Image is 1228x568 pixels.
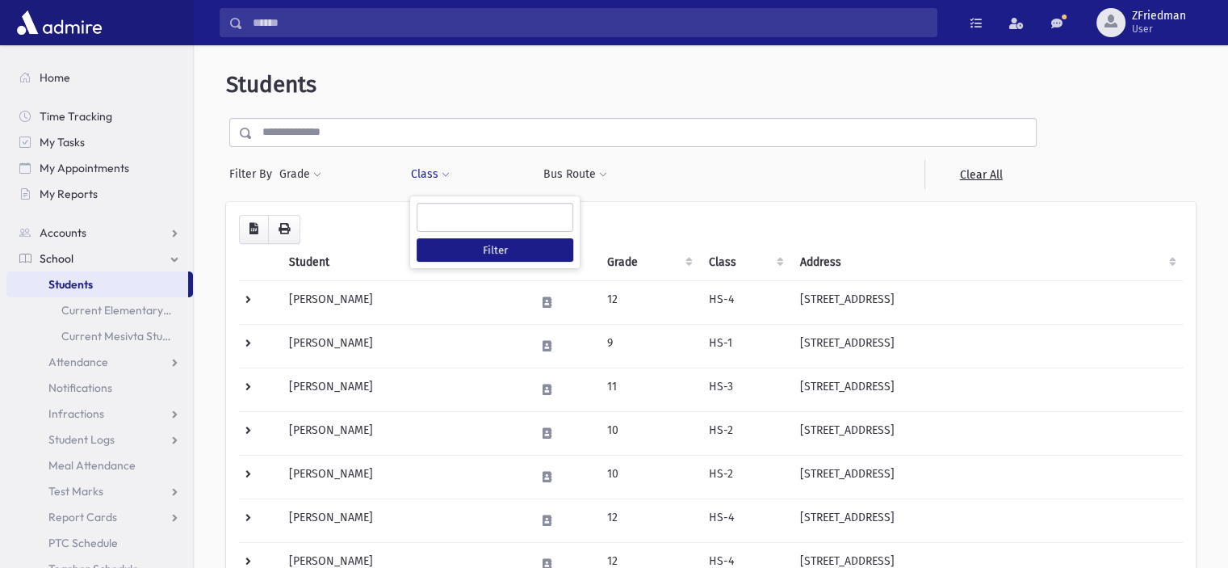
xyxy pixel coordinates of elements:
a: Students [6,271,188,297]
a: School [6,246,193,271]
span: Test Marks [48,484,103,499]
a: Attendance [6,349,193,375]
a: Current Elementary Students [6,297,193,323]
td: HS-2 [699,455,791,499]
th: Address: activate to sort column ascending [790,244,1183,281]
span: Filter By [229,166,279,183]
td: [STREET_ADDRESS] [790,411,1183,455]
a: My Appointments [6,155,193,181]
span: My Reports [40,187,98,201]
td: [PERSON_NAME] [279,280,526,324]
td: HS-2 [699,411,791,455]
td: 11 [597,368,699,411]
span: Accounts [40,225,86,240]
td: 12 [597,499,699,542]
span: Home [40,70,70,85]
a: Current Mesivta Students [6,323,193,349]
td: 9 [597,324,699,368]
span: ZFriedman [1132,10,1186,23]
span: Time Tracking [40,109,112,124]
a: PTC Schedule [6,530,193,556]
th: Grade: activate to sort column ascending [597,244,699,281]
th: Class: activate to sort column ascending [699,244,791,281]
td: 10 [597,411,699,455]
span: PTC Schedule [48,536,118,550]
button: Grade [279,160,322,189]
a: Accounts [6,220,193,246]
td: [STREET_ADDRESS] [790,324,1183,368]
span: Notifications [48,381,112,395]
th: Student: activate to sort column descending [279,244,526,281]
a: Report Cards [6,504,193,530]
button: Bus Route [543,160,608,189]
span: User [1132,23,1186,36]
span: Students [48,277,93,292]
img: AdmirePro [13,6,106,39]
span: Student Logs [48,432,115,447]
a: Test Marks [6,478,193,504]
td: [STREET_ADDRESS] [790,280,1183,324]
td: [PERSON_NAME] [279,499,526,542]
td: [STREET_ADDRESS] [790,499,1183,542]
button: CSV [239,215,269,244]
td: [STREET_ADDRESS] [790,368,1183,411]
a: Meal Attendance [6,452,193,478]
button: Filter [417,238,573,262]
button: Class [410,160,451,189]
a: Home [6,65,193,90]
a: Student Logs [6,427,193,452]
a: My Tasks [6,129,193,155]
a: Time Tracking [6,103,193,129]
a: Clear All [924,160,1037,189]
input: Search [243,8,937,37]
span: Report Cards [48,510,117,524]
a: Infractions [6,401,193,427]
a: Notifications [6,375,193,401]
span: Students [226,71,316,98]
td: HS-1 [699,324,791,368]
span: Meal Attendance [48,458,136,473]
a: My Reports [6,181,193,207]
td: [PERSON_NAME] [279,324,526,368]
td: 12 [597,280,699,324]
button: Print [268,215,300,244]
span: School [40,251,73,266]
span: My Appointments [40,161,129,175]
td: HS-4 [699,499,791,542]
span: Infractions [48,406,104,421]
span: My Tasks [40,135,85,149]
span: Attendance [48,355,108,369]
td: [PERSON_NAME] [279,411,526,455]
td: HS-3 [699,368,791,411]
td: HS-4 [699,280,791,324]
td: 10 [597,455,699,499]
td: [STREET_ADDRESS] [790,455,1183,499]
td: [PERSON_NAME] [279,368,526,411]
td: [PERSON_NAME] [279,455,526,499]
